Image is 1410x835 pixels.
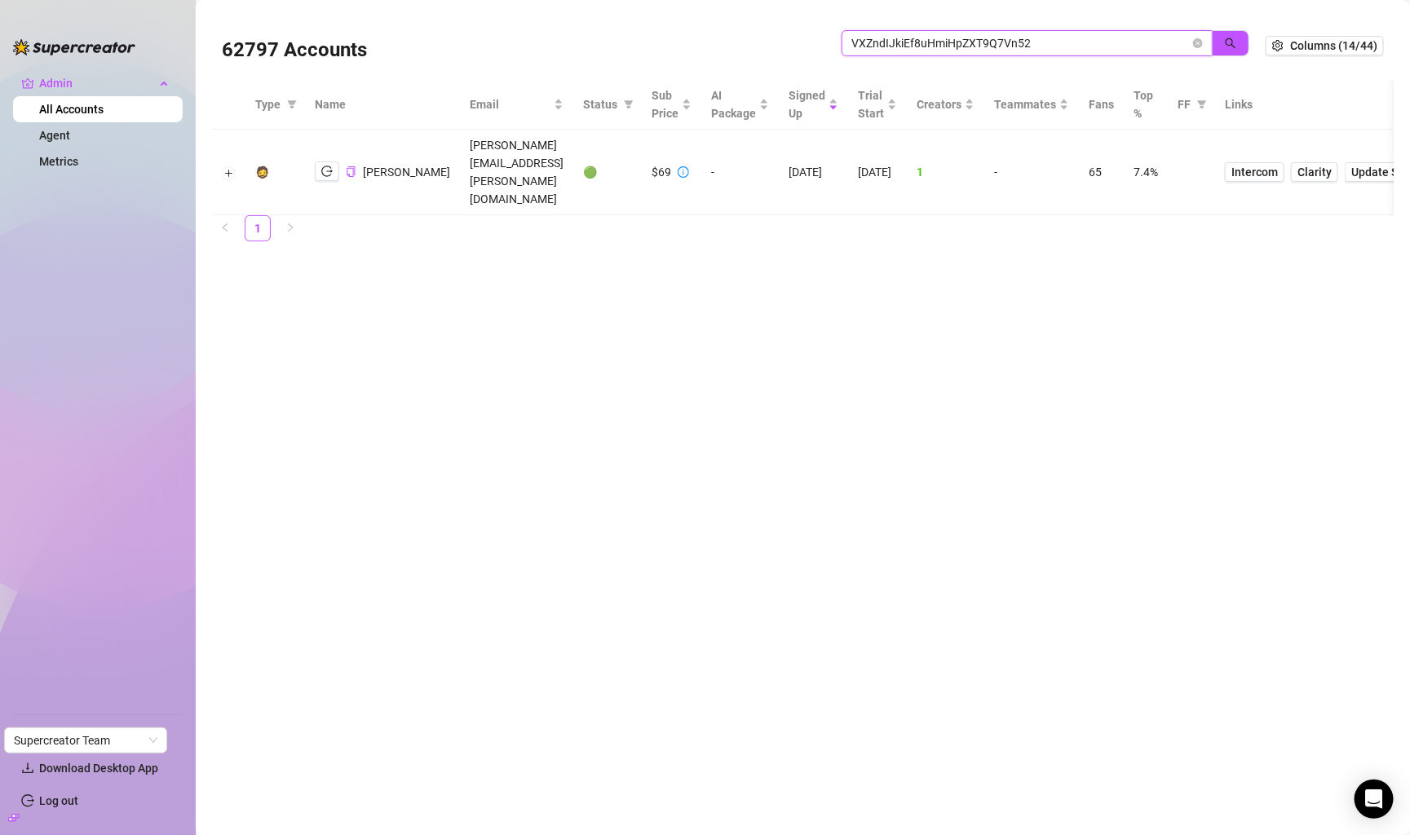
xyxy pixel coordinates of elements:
[779,130,848,215] td: [DATE]
[583,166,597,179] span: 🟢
[470,95,550,113] span: Email
[1079,80,1124,130] th: Fans
[39,129,70,142] a: Agent
[1197,99,1207,109] span: filter
[315,161,339,181] button: logout
[1134,166,1158,179] span: 7.4%
[223,166,236,179] button: Expand row
[678,166,689,178] span: info-circle
[583,95,617,113] span: Status
[1272,40,1284,51] span: setting
[858,86,884,122] span: Trial Start
[1178,95,1191,113] span: FF
[848,130,907,215] td: [DATE]
[8,812,20,824] span: build
[994,166,997,179] span: -
[21,77,34,90] span: crown
[621,92,637,117] span: filter
[851,34,1190,52] input: Search by UID / Name / Email / Creator Username
[642,80,701,130] th: Sub Price
[13,39,135,55] img: logo-BBDzfeDw.svg
[14,728,157,753] span: Supercreator Team
[287,99,297,109] span: filter
[284,92,300,117] span: filter
[779,80,848,130] th: Signed Up
[652,86,678,122] span: Sub Price
[917,166,923,179] span: 1
[255,163,269,181] div: 🧔
[652,163,671,181] div: $69
[277,215,303,241] button: right
[39,155,78,168] a: Metrics
[39,794,78,807] a: Log out
[1266,36,1384,55] button: Columns (14/44)
[994,95,1056,113] span: Teammates
[39,103,104,116] a: All Accounts
[907,80,984,130] th: Creators
[321,166,333,177] span: logout
[460,130,573,215] td: [PERSON_NAME][EMAIL_ADDRESS][PERSON_NAME][DOMAIN_NAME]
[460,80,573,130] th: Email
[245,215,271,241] li: 1
[21,762,34,775] span: download
[39,70,155,96] span: Admin
[848,80,907,130] th: Trial Start
[711,86,756,122] span: AI Package
[1089,166,1102,179] span: 65
[917,95,961,113] span: Creators
[1225,162,1284,182] a: Intercom
[789,86,825,122] span: Signed Up
[701,80,779,130] th: AI Package
[305,80,460,130] th: Name
[285,223,295,232] span: right
[245,216,270,241] a: 1
[346,166,356,177] span: copy
[212,215,238,241] button: left
[1231,163,1278,181] span: Intercom
[277,215,303,241] li: Next Page
[984,80,1079,130] th: Teammates
[1194,92,1210,117] span: filter
[39,762,158,775] span: Download Desktop App
[1291,162,1338,182] a: Clarity
[255,95,281,113] span: Type
[1290,39,1377,52] span: Columns (14/44)
[220,223,230,232] span: left
[212,215,238,241] li: Previous Page
[346,166,356,178] button: Copy Account UID
[624,99,634,109] span: filter
[701,130,779,215] td: -
[222,38,367,64] h3: 62797 Accounts
[1297,163,1332,181] span: Clarity
[1355,780,1394,819] div: Open Intercom Messenger
[1124,80,1168,130] th: Top %
[363,166,450,179] span: [PERSON_NAME]
[1225,38,1236,49] span: search
[1193,38,1203,48] button: close-circle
